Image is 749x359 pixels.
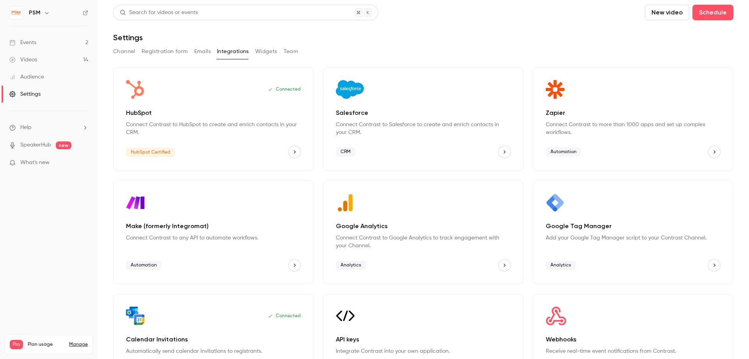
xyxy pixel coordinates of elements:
[126,121,301,136] p: Connect Contrast to HubSpot to create and enrich contacts in your CRM.
[126,221,301,231] p: Make (formerly Integromat)
[336,108,511,118] p: Salesforce
[113,33,143,42] h1: Settings
[120,9,198,17] div: Search for videos or events
[28,341,64,348] span: Plan usage
[546,347,721,355] p: Receive real-time event notifications from Contrast.
[546,221,721,231] p: Google Tag Manager
[79,159,88,166] iframe: Noticeable Trigger
[29,9,41,17] h6: PSM
[692,5,733,20] button: Schedule
[255,45,277,58] button: Widgets
[113,67,314,171] div: HubSpot
[288,259,301,271] button: Make (formerly Integromat)
[546,108,721,118] p: Zapier
[142,45,188,58] button: Registration form
[9,56,37,64] div: Videos
[69,341,88,348] a: Manage
[323,180,524,284] div: Google Analytics
[323,67,524,171] div: Salesforce
[546,335,721,344] p: Webhooks
[533,67,733,171] div: Zapier
[126,335,301,344] p: Calendar Invitations
[126,347,301,355] p: Automatically send calendar invitations to registrants.
[284,45,298,58] button: Team
[336,335,511,344] p: API keys
[10,7,22,19] img: PSM
[546,147,581,157] span: Automation
[126,148,175,157] span: HubSpot Certified
[336,221,511,231] p: Google Analytics
[498,146,511,158] button: Salesforce
[9,90,41,98] div: Settings
[9,39,36,46] div: Events
[126,234,301,242] p: Connect Contrast to any API to automate workflows.
[113,45,135,58] button: Channel
[217,45,249,58] button: Integrations
[546,234,721,242] p: Add your Google Tag Manager script to your Contrast Channel.
[56,141,71,149] span: new
[126,261,162,270] span: Automation
[336,121,511,136] p: Connect Contrast to Salesforce to create and enrich contacts in your CRM.
[10,340,23,349] span: Pro
[20,141,51,149] a: SpeakerHub
[645,5,689,20] button: New video
[546,121,721,136] p: Connect Contrast to more than 1000 apps and set up complex workflows.
[288,146,301,158] button: HubSpot
[20,159,50,167] span: What's new
[533,180,733,284] div: Google Tag Manager
[498,259,511,271] button: Google Analytics
[336,347,511,355] p: Integrate Contrast into your own application.
[194,45,211,58] button: Emails
[336,261,366,270] span: Analytics
[268,313,301,319] p: Connected
[20,123,32,132] span: Help
[268,86,301,93] p: Connected
[708,146,721,158] button: Zapier
[126,108,301,118] p: HubSpot
[546,261,576,270] span: Analytics
[9,123,88,132] li: help-dropdown-opener
[9,73,44,81] div: Audience
[708,259,721,271] button: Google Tag Manager
[336,147,355,157] span: CRM
[113,180,314,284] div: Make (formerly Integromat)
[336,234,511,250] p: Connect Contrast to Google Analytics to track engagement with your Channel.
